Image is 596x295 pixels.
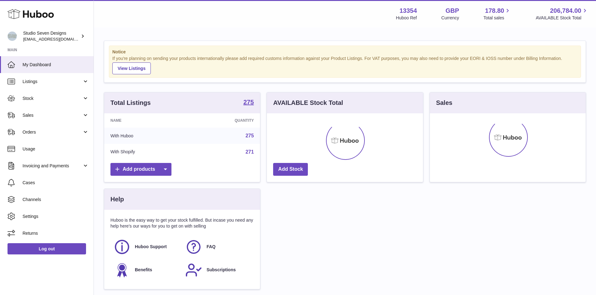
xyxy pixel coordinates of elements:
a: 275 [246,133,254,138]
a: Add products [110,163,171,176]
span: AVAILABLE Stock Total [536,15,588,21]
div: Huboo Ref [396,15,417,21]
span: Channels [23,197,89,203]
p: Huboo is the easy way to get your stock fulfilled. But incase you need any help here's our ways f... [110,217,254,229]
span: Usage [23,146,89,152]
a: 271 [246,149,254,155]
td: With Huboo [104,128,188,144]
strong: Notice [112,49,578,55]
span: Stock [23,96,82,101]
a: Subscriptions [185,262,251,278]
div: Currency [441,15,459,21]
a: 178.80 Total sales [483,7,511,21]
span: [EMAIL_ADDRESS][DOMAIN_NAME] [23,37,92,42]
span: Sales [23,112,82,118]
a: Huboo Support [114,238,179,255]
div: If you're planning on sending your products internationally please add required customs informati... [112,56,578,74]
h3: Help [110,195,124,204]
a: View Listings [112,62,151,74]
span: 178.80 [485,7,504,15]
div: Studio Seven Designs [23,30,79,42]
th: Name [104,113,188,128]
h3: Sales [436,99,452,107]
span: Orders [23,129,82,135]
span: Settings [23,214,89,219]
strong: GBP [446,7,459,15]
a: Benefits [114,262,179,278]
h3: Total Listings [110,99,151,107]
span: Listings [23,79,82,85]
span: Invoicing and Payments [23,163,82,169]
img: contact.studiosevendesigns@gmail.com [8,32,17,41]
a: 275 [243,99,254,106]
span: Total sales [483,15,511,21]
span: 206,784.00 [550,7,581,15]
strong: 13354 [400,7,417,15]
span: Huboo Support [135,244,167,250]
span: Benefits [135,267,152,273]
a: Log out [8,243,86,254]
a: Add Stock [273,163,308,176]
th: Quantity [188,113,260,128]
a: 206,784.00 AVAILABLE Stock Total [536,7,588,21]
span: Subscriptions [206,267,236,273]
h3: AVAILABLE Stock Total [273,99,343,107]
td: With Shopify [104,144,188,160]
span: Cases [23,180,89,186]
strong: 275 [243,99,254,105]
a: FAQ [185,238,251,255]
span: Returns [23,230,89,236]
span: My Dashboard [23,62,89,68]
span: FAQ [206,244,216,250]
